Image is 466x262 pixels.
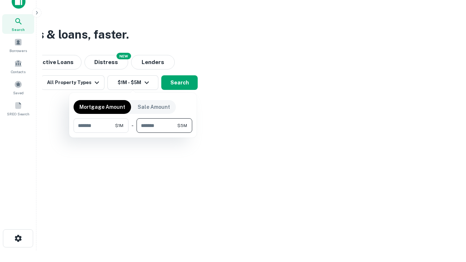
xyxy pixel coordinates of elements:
[131,118,134,133] div: -
[79,103,125,111] p: Mortgage Amount
[430,204,466,239] iframe: Chat Widget
[115,122,123,129] span: $1M
[177,122,187,129] span: $5M
[138,103,170,111] p: Sale Amount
